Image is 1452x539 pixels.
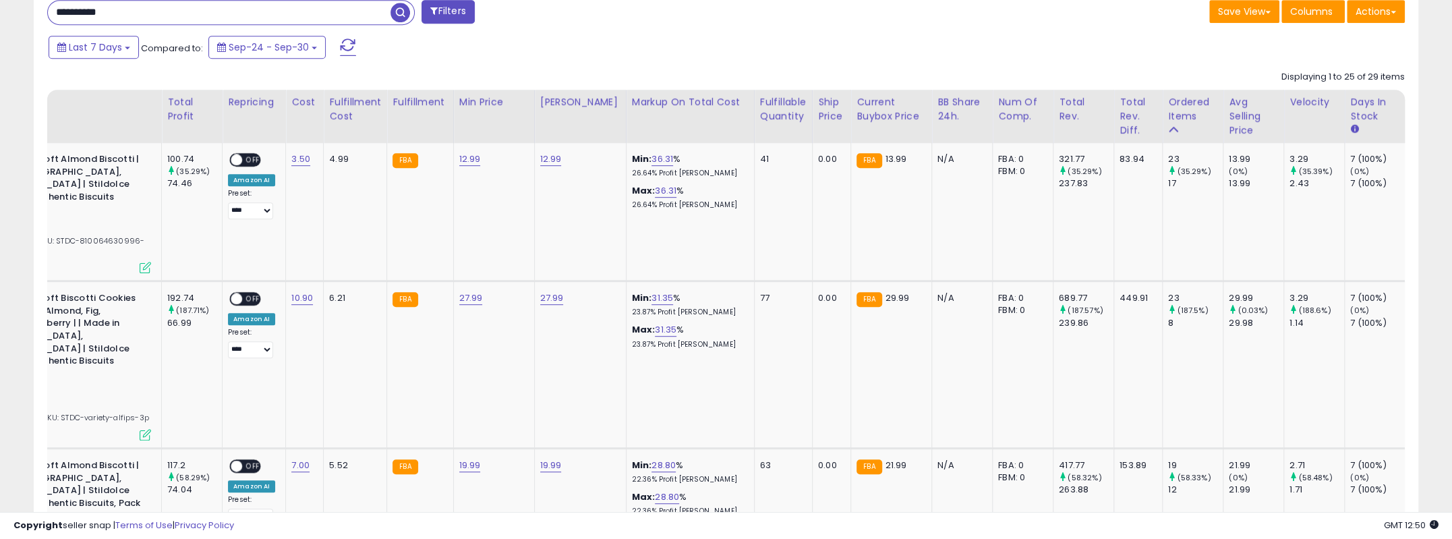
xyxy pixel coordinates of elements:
[1298,305,1331,316] small: (188.6%)
[1168,317,1223,329] div: 8
[937,95,987,123] div: BB Share 24h.
[651,152,673,166] a: 36.31
[13,519,234,532] div: seller snap | |
[1068,305,1103,316] small: (187.57%)
[1168,95,1217,123] div: Ordered Items
[540,152,562,166] a: 12.99
[393,292,417,307] small: FBA
[329,153,376,165] div: 4.99
[632,169,744,178] p: 26.64% Profit [PERSON_NAME]
[13,519,63,532] strong: Copyright
[818,95,845,123] div: Ship Price
[540,291,564,305] a: 27.99
[856,153,881,168] small: FBA
[1229,177,1283,190] div: 13.99
[632,308,744,317] p: 23.87% Profit [PERSON_NAME]
[818,153,840,165] div: 0.00
[176,166,210,177] small: (35.29%)
[228,495,275,526] div: Preset:
[1168,177,1223,190] div: 17
[632,323,656,336] b: Max:
[1290,5,1333,18] span: Columns
[228,174,275,186] div: Amazon AI
[242,154,264,166] span: OFF
[632,200,744,210] p: 26.64% Profit [PERSON_NAME]
[1289,153,1344,165] div: 3.29
[459,95,529,109] div: Min Price
[176,472,210,483] small: (58.29%)
[937,459,982,472] div: N/A
[459,459,481,472] a: 19.99
[228,313,275,325] div: Amazon AI
[1120,459,1152,472] div: 153.89
[228,95,280,109] div: Repricing
[1350,166,1369,177] small: (0%)
[1298,472,1332,483] small: (58.48%)
[1350,484,1405,496] div: 7 (100%)
[1059,177,1113,190] div: 237.83
[1350,459,1405,472] div: 7 (100%)
[1229,317,1283,329] div: 29.98
[998,472,1043,484] div: FBM: 0
[1238,305,1268,316] small: (0.03%)
[167,317,222,329] div: 66.99
[632,490,656,503] b: Max:
[1177,305,1208,316] small: (187.5%)
[291,291,313,305] a: 10.90
[175,519,234,532] a: Privacy Policy
[393,95,447,109] div: Fulfillment
[760,459,802,472] div: 63
[1229,292,1283,304] div: 29.99
[1350,177,1405,190] div: 7 (100%)
[1120,292,1152,304] div: 449.91
[167,153,222,165] div: 100.74
[291,95,318,109] div: Cost
[1350,472,1369,483] small: (0%)
[1350,317,1405,329] div: 7 (100%)
[115,519,173,532] a: Terms of Use
[1068,472,1101,483] small: (58.32%)
[760,292,802,304] div: 77
[998,153,1043,165] div: FBA: 0
[1350,123,1358,136] small: Days In Stock.
[1289,177,1344,190] div: 2.43
[1281,71,1405,84] div: Displaying 1 to 25 of 29 items
[632,184,656,197] b: Max:
[1059,317,1113,329] div: 239.86
[885,152,907,165] span: 13.99
[329,95,381,123] div: Fulfillment Cost
[459,291,483,305] a: 27.99
[1289,292,1344,304] div: 3.29
[1059,153,1113,165] div: 321.77
[1059,459,1113,472] div: 417.77
[291,152,310,166] a: 3.50
[626,90,754,143] th: The percentage added to the cost of goods (COGS) that forms the calculator for Min & Max prices.
[1289,484,1344,496] div: 1.71
[1059,484,1113,496] div: 263.88
[655,490,679,504] a: 28.80
[885,459,907,472] span: 21.99
[1350,292,1405,304] div: 7 (100%)
[651,459,676,472] a: 28.80
[49,36,139,59] button: Last 7 Days
[228,328,275,358] div: Preset:
[655,323,676,337] a: 31.35
[651,291,673,305] a: 31.35
[998,459,1043,472] div: FBA: 0
[329,292,376,304] div: 6.21
[632,491,744,516] div: %
[1350,95,1399,123] div: Days In Stock
[229,40,309,54] span: Sep-24 - Sep-30
[885,291,910,304] span: 29.99
[242,461,264,472] span: OFF
[69,40,122,54] span: Last 7 Days
[655,184,676,198] a: 36.31
[459,152,481,166] a: 12.99
[998,95,1047,123] div: Num of Comp.
[176,305,209,316] small: (187.71%)
[167,95,216,123] div: Total Profit
[1229,472,1248,483] small: (0%)
[632,95,749,109] div: Markup on Total Cost
[818,459,840,472] div: 0.00
[1350,305,1369,316] small: (0%)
